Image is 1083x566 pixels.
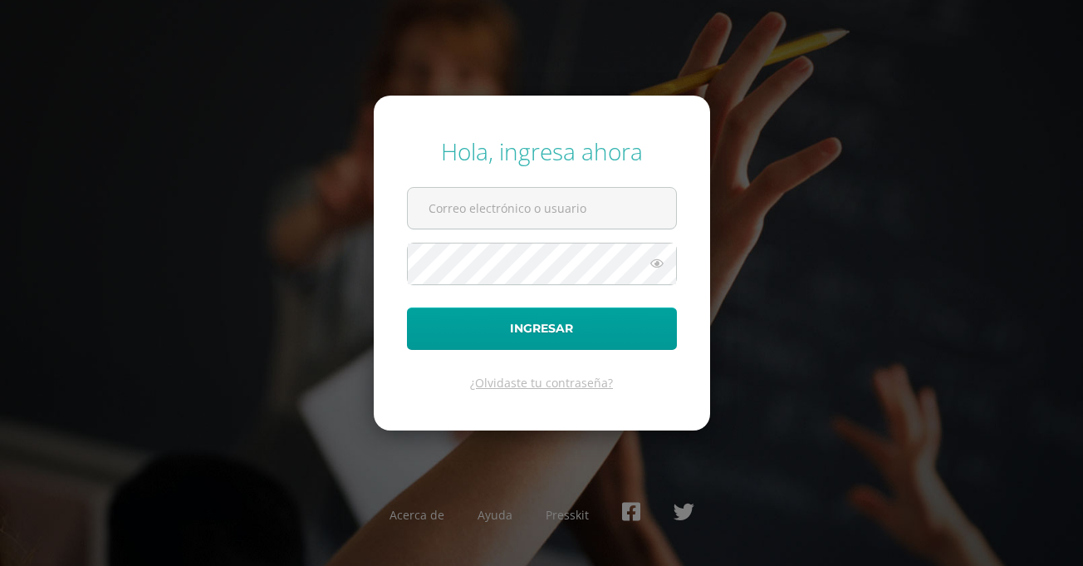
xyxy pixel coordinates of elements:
[546,507,589,523] a: Presskit
[470,375,613,391] a: ¿Olvidaste tu contraseña?
[390,507,444,523] a: Acerca de
[408,188,676,229] input: Correo electrónico o usuario
[407,135,677,167] div: Hola, ingresa ahora
[478,507,512,523] a: Ayuda
[407,308,677,350] button: Ingresar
